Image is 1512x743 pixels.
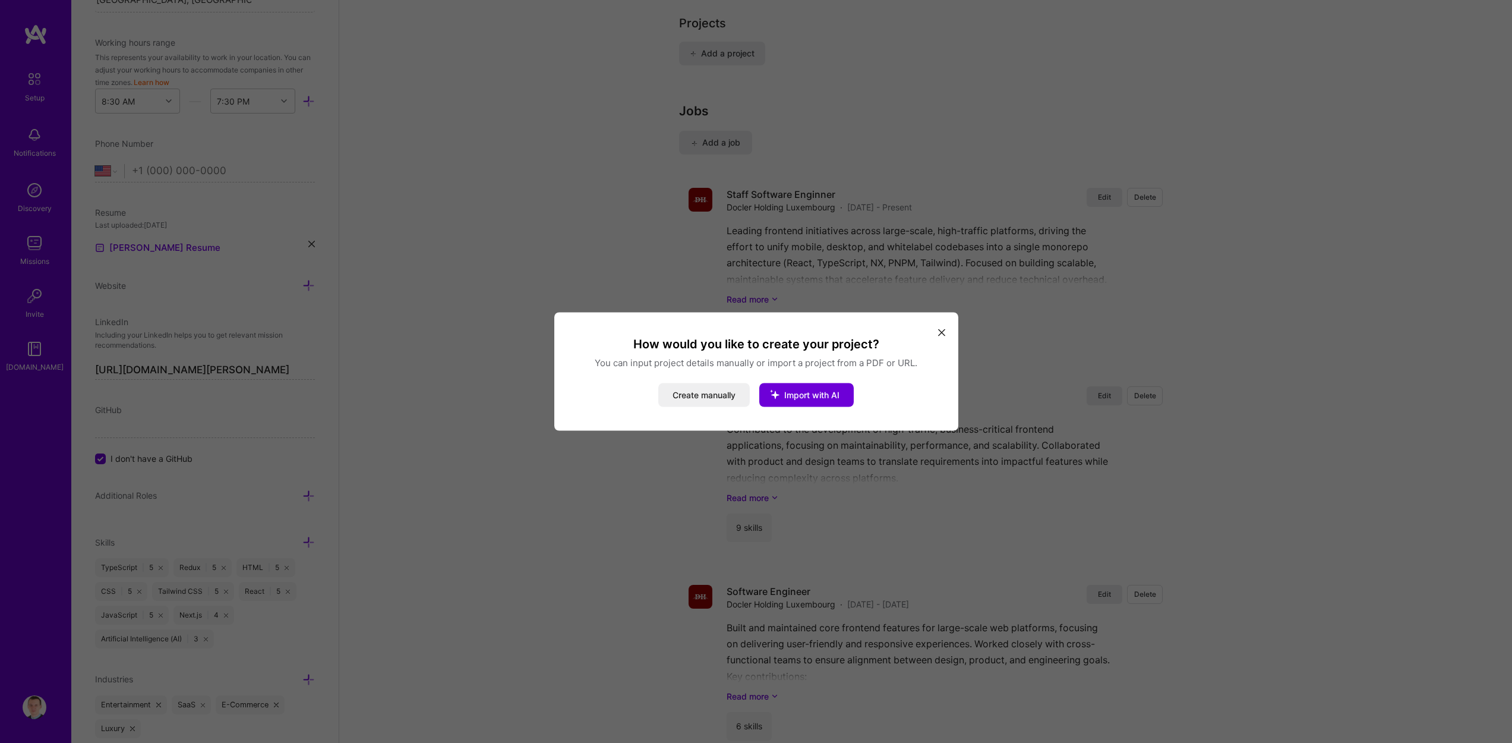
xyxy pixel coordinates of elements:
p: You can input project details manually or import a project from a PDF or URL. [569,357,944,369]
i: icon StarsWhite [759,379,790,410]
h3: How would you like to create your project? [569,336,944,352]
button: Import with AI [759,383,854,407]
div: modal [554,313,958,431]
span: Import with AI [784,390,839,400]
button: Create manually [658,383,750,407]
i: icon Close [938,329,945,336]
